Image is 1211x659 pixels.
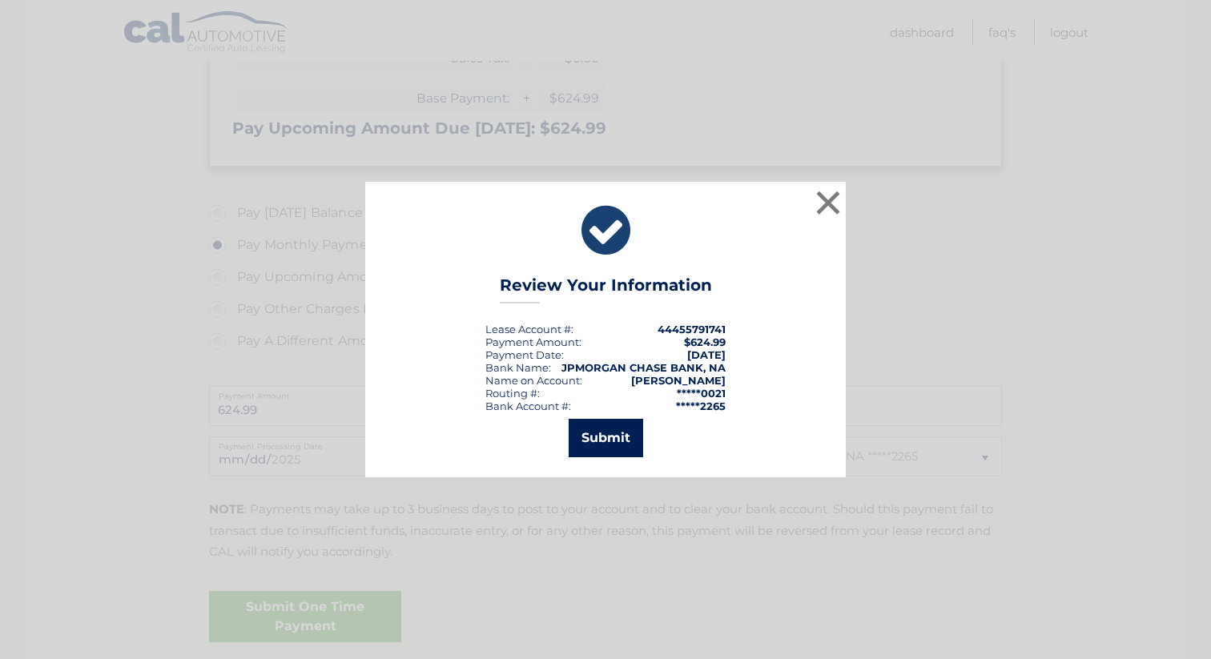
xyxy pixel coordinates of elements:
strong: [PERSON_NAME] [631,374,726,387]
span: $624.99 [684,336,726,348]
div: Payment Amount: [485,336,581,348]
div: Routing #: [485,387,540,400]
span: [DATE] [687,348,726,361]
div: Lease Account #: [485,323,573,336]
span: Payment Date [485,348,561,361]
strong: 44455791741 [658,323,726,336]
div: : [485,348,564,361]
div: Name on Account: [485,374,582,387]
div: Bank Name: [485,361,551,374]
button: × [812,187,844,219]
strong: JPMORGAN CHASE BANK, NA [561,361,726,374]
button: Submit [569,419,643,457]
h3: Review Your Information [500,275,712,303]
div: Bank Account #: [485,400,571,412]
